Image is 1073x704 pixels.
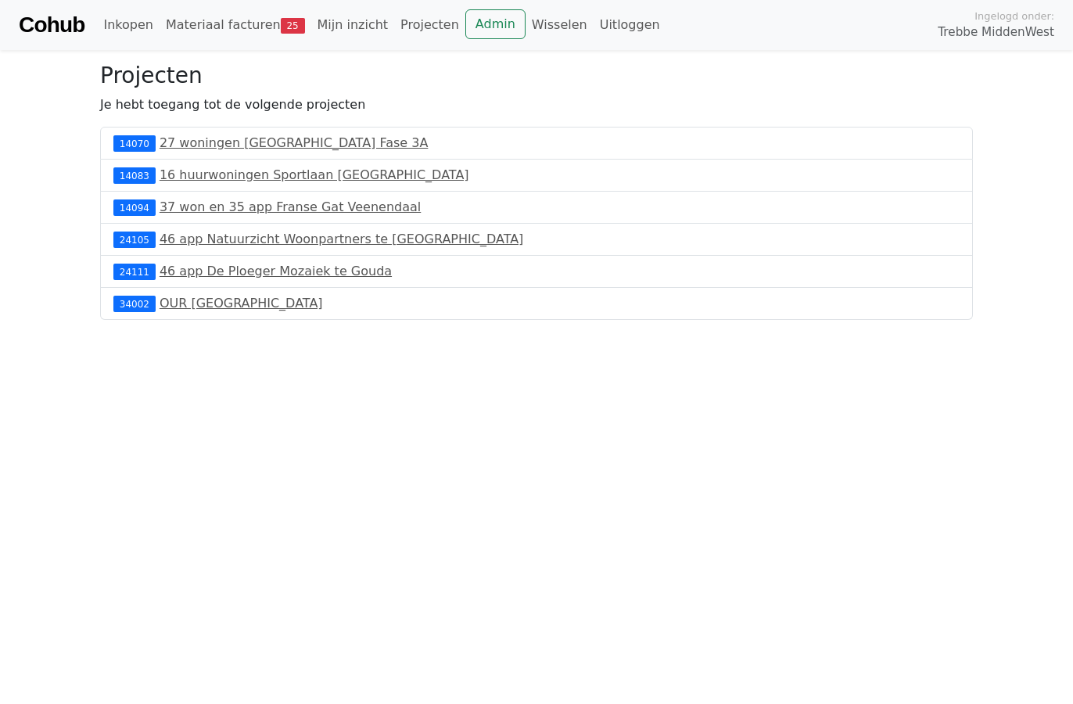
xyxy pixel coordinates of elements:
span: 25 [281,18,305,34]
span: Trebbe MiddenWest [938,23,1054,41]
a: 27 woningen [GEOGRAPHIC_DATA] Fase 3A [160,135,428,150]
a: 46 app Natuurzicht Woonpartners te [GEOGRAPHIC_DATA] [160,232,523,246]
div: 14070 [113,135,156,151]
a: Materiaal facturen25 [160,9,311,41]
h3: Projecten [100,63,973,89]
a: Uitloggen [594,9,666,41]
div: 14083 [113,167,156,183]
a: Cohub [19,6,84,44]
a: Inkopen [97,9,159,41]
a: 46 app De Ploeger Mozaiek te Gouda [160,264,392,278]
a: OUR [GEOGRAPHIC_DATA] [160,296,323,311]
p: Je hebt toegang tot de volgende projecten [100,95,973,114]
a: Admin [465,9,526,39]
div: 14094 [113,199,156,215]
div: 24111 [113,264,156,279]
div: 34002 [113,296,156,311]
span: Ingelogd onder: [974,9,1054,23]
div: 24105 [113,232,156,247]
a: Wisselen [526,9,594,41]
a: 37 won en 35 app Franse Gat Veenendaal [160,199,421,214]
a: Mijn inzicht [311,9,395,41]
a: Projecten [394,9,465,41]
a: 16 huurwoningen Sportlaan [GEOGRAPHIC_DATA] [160,167,469,182]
